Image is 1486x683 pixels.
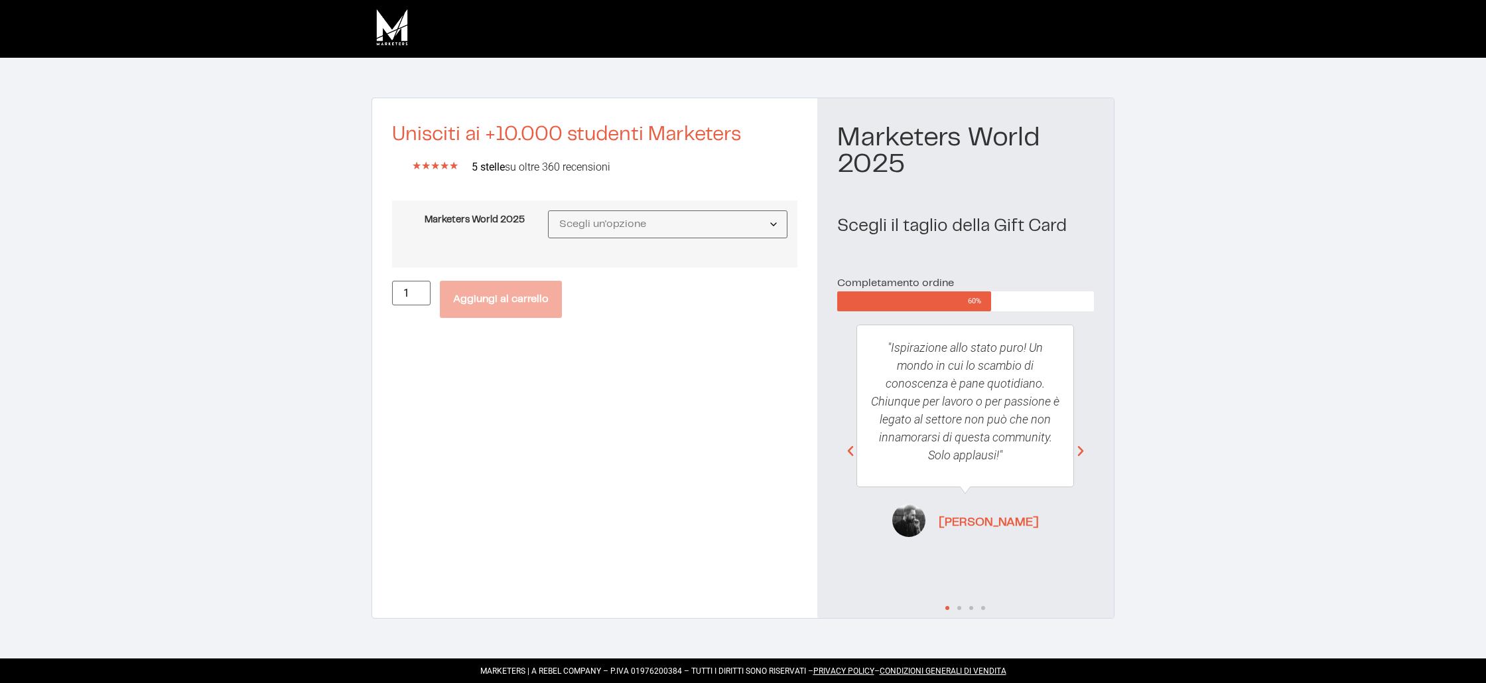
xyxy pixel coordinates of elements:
[968,291,991,311] span: 60%
[813,666,874,676] a: PRIVACY POLICY
[844,445,857,458] div: Previous slide
[431,158,440,174] i: ★
[969,606,973,610] span: Go to slide 3
[837,218,1094,235] h2: Scegli il taglio della Gift Card
[371,665,1114,677] div: MARKETERS | A REBEL COMPANY – P.IVA 01976200384 – TUTTI I DIRITTI SONO RISERVATI – –
[1074,445,1087,458] div: Next slide
[412,158,458,174] div: 5/5
[472,161,505,173] b: 5 stelle
[412,158,421,174] i: ★
[837,278,954,288] span: Completamento ordine
[957,606,961,610] span: Go to slide 2
[472,162,797,173] h2: su oltre 360 recensioni
[870,339,1060,464] p: "Ispirazione allo stato puro! Un mondo in cui lo scambio di conoscenza è pane quotidiano. Chiunqu...
[440,281,562,318] button: Aggiungi al carrello
[945,606,949,610] span: Go to slide 1
[415,215,525,224] label: Marketers World 2025
[392,125,797,145] h2: Unisciti ai +10.000 studenti Marketers
[843,311,1087,617] div: Slides
[837,125,1094,178] h1: Marketers World 2025
[449,158,458,174] i: ★
[981,606,985,610] span: Go to slide 4
[939,514,1039,532] span: [PERSON_NAME]
[880,666,1006,676] a: CONDIZIONI GENERALI DI VENDITA
[392,281,431,305] input: Quantità prodotto
[892,504,925,538] img: Antonio Leone
[421,158,431,174] i: ★
[440,158,449,174] i: ★
[843,311,1087,591] div: 1 / 4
